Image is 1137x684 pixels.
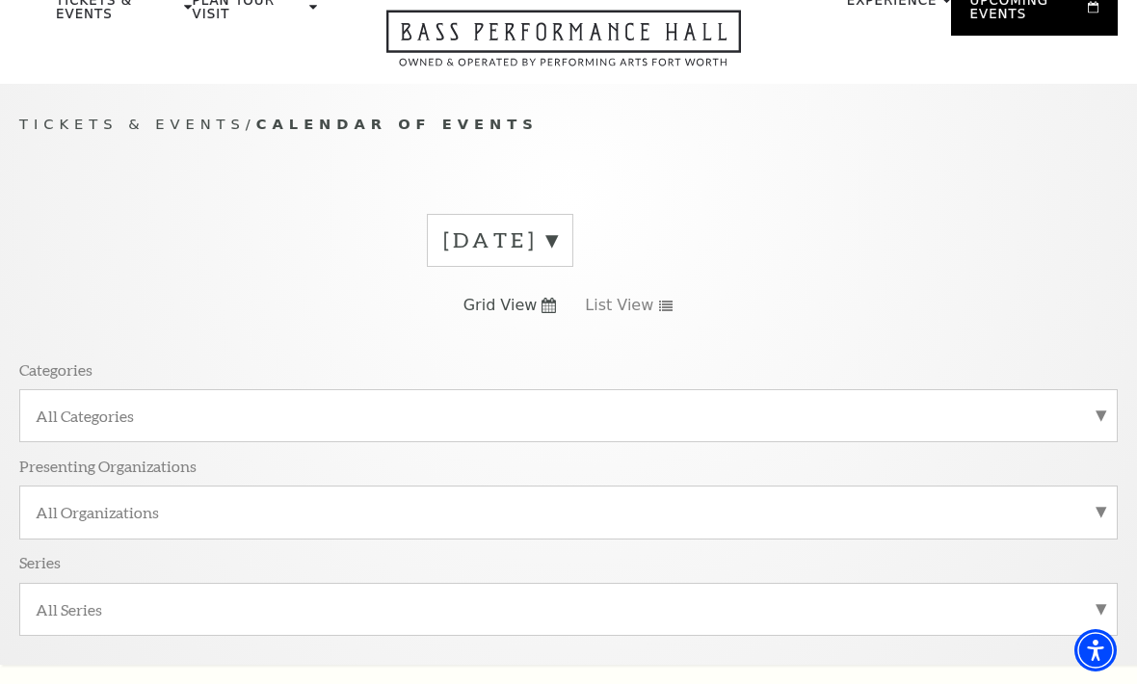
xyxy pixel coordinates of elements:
span: Tickets & Events [19,116,246,132]
p: / [19,113,1118,137]
label: [DATE] [443,225,557,255]
div: Accessibility Menu [1074,629,1117,671]
label: All Categories [36,406,1101,426]
span: List View [585,295,653,316]
span: Calendar of Events [256,116,539,132]
label: All Organizations [36,502,1101,522]
span: Grid View [463,295,538,316]
p: Presenting Organizations [19,456,197,476]
a: Open this option [317,10,810,84]
label: All Series [36,599,1101,619]
p: Categories [19,359,93,380]
p: Series [19,552,61,572]
a: List View [585,295,674,316]
a: Grid View [463,295,557,316]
